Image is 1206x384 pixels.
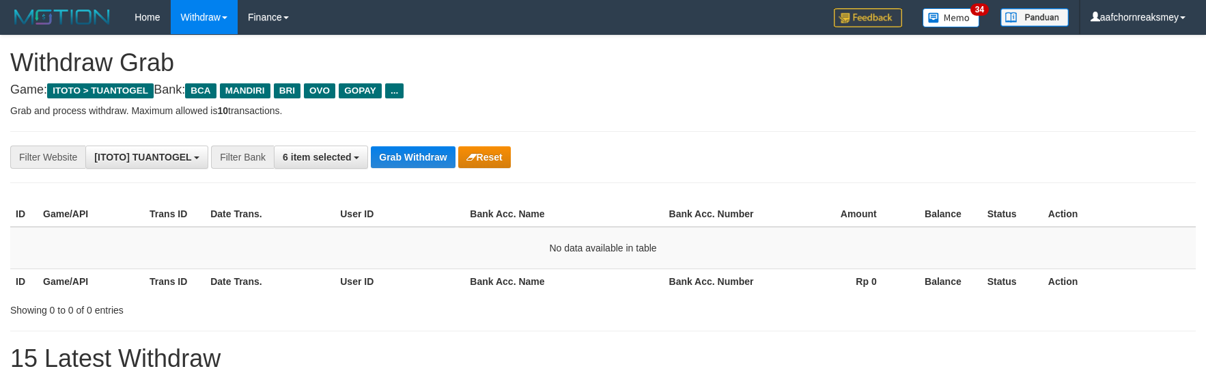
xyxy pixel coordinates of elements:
button: Reset [458,146,511,168]
span: BCA [185,83,216,98]
strong: 10 [217,105,228,116]
span: [ITOTO] TUANTOGEL [94,152,191,163]
h4: Game: Bank: [10,83,1196,97]
img: Feedback.jpg [834,8,902,27]
td: No data available in table [10,227,1196,269]
th: Status [982,202,1043,227]
div: Filter Website [10,146,85,169]
span: ... [385,83,404,98]
span: BRI [274,83,300,98]
th: Date Trans. [205,269,335,294]
p: Grab and process withdraw. Maximum allowed is transactions. [10,104,1196,118]
th: User ID [335,202,464,227]
th: Bank Acc. Name [464,269,663,294]
th: Trans ID [144,202,205,227]
div: Filter Bank [211,146,274,169]
img: Button%20Memo.svg [923,8,980,27]
th: Date Trans. [205,202,335,227]
th: Bank Acc. Name [464,202,663,227]
span: MANDIRI [220,83,270,98]
h1: Withdraw Grab [10,49,1196,77]
th: ID [10,202,38,227]
th: Bank Acc. Number [664,269,770,294]
img: panduan.png [1000,8,1069,27]
th: Action [1043,202,1196,227]
div: Showing 0 to 0 of 0 entries [10,298,492,317]
img: MOTION_logo.png [10,7,114,27]
span: OVO [304,83,335,98]
span: 6 item selected [283,152,351,163]
th: Status [982,269,1043,294]
th: Rp 0 [770,269,897,294]
button: Grab Withdraw [371,146,455,168]
span: 34 [970,3,989,16]
span: ITOTO > TUANTOGEL [47,83,154,98]
th: Balance [897,202,982,227]
th: Game/API [38,202,144,227]
th: Action [1043,269,1196,294]
th: ID [10,269,38,294]
th: Game/API [38,269,144,294]
button: [ITOTO] TUANTOGEL [85,146,208,169]
button: 6 item selected [274,146,368,169]
th: Amount [770,202,897,227]
h1: 15 Latest Withdraw [10,345,1196,372]
th: Trans ID [144,269,205,294]
span: GOPAY [339,83,382,98]
th: Balance [897,269,982,294]
th: User ID [335,269,464,294]
th: Bank Acc. Number [664,202,770,227]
